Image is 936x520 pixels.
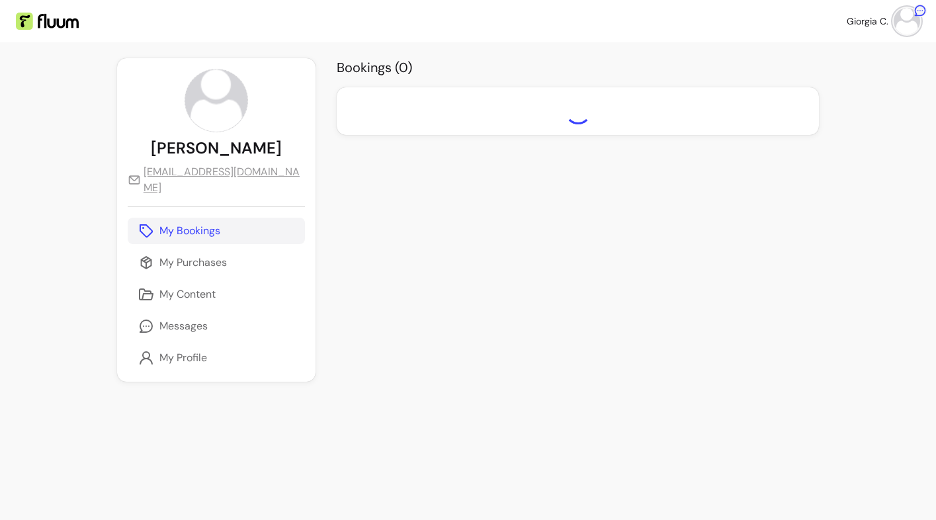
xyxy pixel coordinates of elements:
[159,286,216,302] p: My Content
[128,345,305,371] a: My Profile
[159,255,227,271] p: My Purchases
[128,281,305,308] a: My Content
[185,69,247,132] img: avatar
[128,249,305,276] a: My Purchases
[847,8,920,34] button: avatarGiorgia C.
[16,13,79,30] img: Fluum Logo
[337,58,819,77] h2: Bookings ( 0 )
[894,8,920,34] img: avatar
[151,138,282,159] p: [PERSON_NAME]
[159,350,207,366] p: My Profile
[565,98,591,124] div: Loading
[128,218,305,244] a: My Bookings
[159,223,220,239] p: My Bookings
[847,15,888,28] span: Giorgia C.
[159,318,208,334] p: Messages
[128,313,305,339] a: Messages
[128,164,305,196] a: [EMAIL_ADDRESS][DOMAIN_NAME]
